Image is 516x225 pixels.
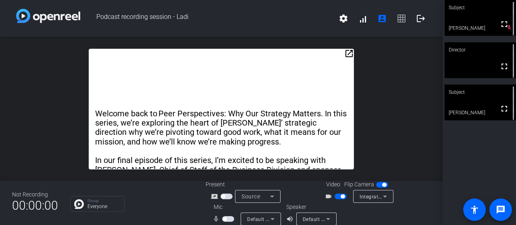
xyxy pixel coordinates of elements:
[326,180,340,189] span: Video
[95,156,348,203] p: In our final episode of this series, I’m excited to be speaking with [PERSON_NAME], Chief of Staf...
[80,9,334,28] span: Podcast recording session - Ladi
[377,14,387,23] mat-icon: account_box
[445,85,516,100] div: Subject
[211,192,221,201] mat-icon: screen_share_outline
[499,19,509,29] mat-icon: fullscreen
[470,205,479,215] mat-icon: accessibility
[286,214,296,224] mat-icon: volume_up
[499,104,509,114] mat-icon: fullscreen
[286,203,335,211] div: Speaker
[16,9,80,23] img: white-gradient.svg
[416,14,426,23] mat-icon: logout
[303,216,390,222] span: Default - Speakers (Realtek(R) Audio)
[344,49,354,58] mat-icon: open_in_new
[353,9,372,28] button: signal_cellular_alt
[445,42,516,58] div: Director
[12,196,58,215] span: 00:00:00
[206,180,286,189] div: Present
[95,109,348,147] p: Welcome back to Peer Perspectives: Why Our Strategy Matters. In this series, we’re exploring the ...
[499,62,509,71] mat-icon: fullscreen
[206,203,286,211] div: Mic
[360,193,435,200] span: Integrated Webcam (1bcf:28c9)
[212,214,222,224] mat-icon: mic_none
[325,192,335,201] mat-icon: videocam_outline
[74,199,84,209] img: Chat Icon
[12,190,58,199] div: Not Recording
[247,216,355,222] span: Default - Microphone Array (Realtek(R) Audio)
[241,193,260,200] span: Source
[87,204,120,209] p: Everyone
[496,205,506,215] mat-icon: message
[87,199,120,203] p: Group
[344,180,374,189] span: Flip Camera
[339,14,348,23] mat-icon: settings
